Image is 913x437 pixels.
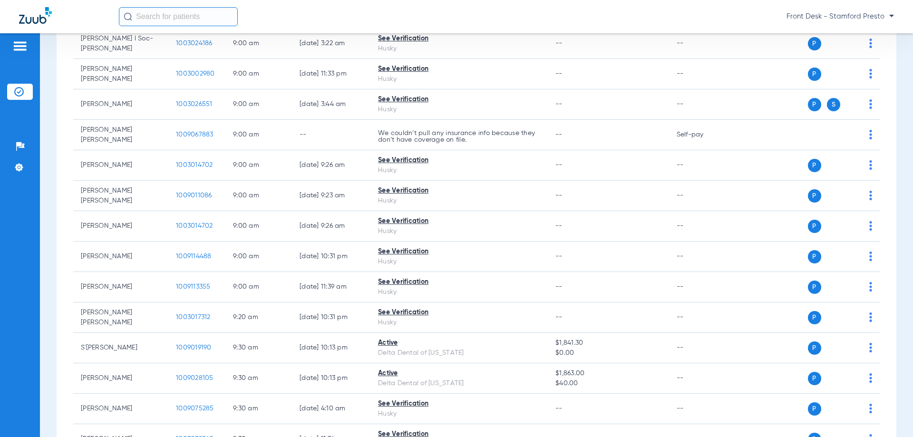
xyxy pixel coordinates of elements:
span: S [827,98,840,111]
span: -- [555,162,563,168]
div: Husky [378,165,540,175]
span: P [808,341,821,355]
td: 9:20 AM [225,302,292,333]
td: 9:00 AM [225,29,292,59]
span: -- [555,101,563,107]
iframe: Chat Widget [865,391,913,437]
span: 1003014702 [176,162,213,168]
img: group-dot-blue.svg [869,282,872,291]
div: See Verification [378,34,540,44]
td: [PERSON_NAME] I Soc-[PERSON_NAME] [73,29,168,59]
td: [PERSON_NAME] [PERSON_NAME] [73,59,168,89]
span: P [808,98,821,111]
td: [PERSON_NAME] [73,242,168,272]
span: 1003014702 [176,223,213,229]
td: [DATE] 3:22 AM [292,29,370,59]
span: P [808,159,821,172]
td: [PERSON_NAME] [73,150,168,181]
td: 9:00 AM [225,181,292,211]
span: 1003017312 [176,314,211,320]
span: 1003002980 [176,70,215,77]
span: 1009075285 [176,405,214,412]
td: -- [669,211,733,242]
img: Zuub Logo [19,7,52,24]
td: -- [669,181,733,211]
td: [PERSON_NAME] [73,363,168,394]
td: [PERSON_NAME] [73,272,168,302]
img: group-dot-blue.svg [869,312,872,322]
span: 1009114488 [176,253,212,260]
td: -- [292,120,370,150]
span: $1,841.30 [555,338,661,348]
div: Husky [378,44,540,54]
span: -- [555,192,563,199]
td: -- [669,89,733,120]
img: group-dot-blue.svg [869,39,872,48]
p: We couldn’t pull any insurance info because they don’t have coverage on file. [378,130,540,143]
span: P [808,281,821,294]
div: Husky [378,74,540,84]
td: 9:00 AM [225,211,292,242]
div: See Verification [378,186,540,196]
div: Active [378,369,540,379]
div: Husky [378,196,540,206]
span: -- [555,40,563,47]
td: [DATE] 11:33 PM [292,59,370,89]
td: S'[PERSON_NAME] [73,333,168,363]
div: Husky [378,318,540,328]
td: -- [669,272,733,302]
span: $40.00 [555,379,661,388]
td: [DATE] 9:26 AM [292,150,370,181]
div: See Verification [378,308,540,318]
td: -- [669,242,733,272]
td: 9:00 AM [225,272,292,302]
img: Search Icon [124,12,132,21]
span: Front Desk - Stamford Presto [787,12,894,21]
span: $1,863.00 [555,369,661,379]
img: group-dot-blue.svg [869,99,872,109]
span: -- [555,131,563,138]
td: -- [669,29,733,59]
td: [PERSON_NAME] [PERSON_NAME] [73,181,168,211]
span: -- [555,283,563,290]
div: See Verification [378,216,540,226]
span: P [808,311,821,324]
td: [DATE] 11:39 AM [292,272,370,302]
td: -- [669,302,733,333]
td: [DATE] 9:26 AM [292,211,370,242]
span: -- [555,253,563,260]
td: [DATE] 4:10 AM [292,394,370,424]
div: See Verification [378,64,540,74]
span: P [808,372,821,385]
input: Search for patients [119,7,238,26]
div: Delta Dental of [US_STATE] [378,379,540,388]
span: 1003026551 [176,101,213,107]
td: [DATE] 10:13 PM [292,333,370,363]
td: 9:00 AM [225,150,292,181]
td: [PERSON_NAME] [PERSON_NAME] [73,120,168,150]
span: P [808,250,821,263]
div: See Verification [378,277,540,287]
img: group-dot-blue.svg [869,160,872,170]
span: 1009019190 [176,344,212,351]
div: Husky [378,257,540,267]
div: See Verification [378,155,540,165]
td: 9:00 AM [225,89,292,120]
td: 9:30 AM [225,394,292,424]
td: [DATE] 10:31 PM [292,242,370,272]
div: See Verification [378,399,540,409]
td: 9:00 AM [225,242,292,272]
td: [DATE] 10:31 PM [292,302,370,333]
img: group-dot-blue.svg [869,221,872,231]
td: 9:00 AM [225,120,292,150]
div: Husky [378,105,540,115]
div: See Verification [378,247,540,257]
span: P [808,402,821,416]
td: -- [669,394,733,424]
span: 1003024186 [176,40,213,47]
td: [PERSON_NAME] [73,394,168,424]
span: 1009067883 [176,131,214,138]
img: group-dot-blue.svg [869,343,872,352]
span: P [808,220,821,233]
